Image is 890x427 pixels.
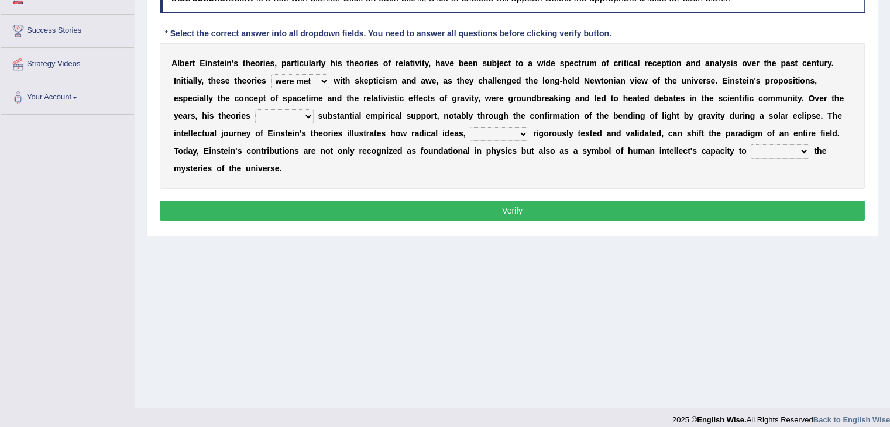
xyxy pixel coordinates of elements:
[208,94,213,103] b: y
[473,58,478,68] b: n
[798,76,800,85] b: i
[815,76,817,85] b: ,
[487,58,492,68] b: u
[249,94,253,103] b: c
[281,58,287,68] b: p
[545,58,551,68] b: d
[497,76,501,85] b: e
[242,76,246,85] b: e
[652,76,658,85] b: o
[731,58,733,68] b: i
[543,58,545,68] b: i
[537,58,544,68] b: w
[765,76,770,85] b: p
[287,94,293,103] b: p
[488,76,493,85] b: a
[390,76,397,85] b: m
[260,58,263,68] b: r
[160,201,865,221] button: Verify
[516,58,518,68] b: t
[735,76,740,85] b: s
[398,58,403,68] b: e
[589,58,596,68] b: m
[764,58,767,68] b: t
[367,58,369,68] b: i
[445,58,449,68] b: v
[810,76,815,85] b: s
[569,58,574,68] b: e
[189,58,192,68] b: r
[590,76,595,85] b: e
[516,76,521,85] b: d
[742,76,747,85] b: e
[225,76,230,85] b: e
[406,76,411,85] b: n
[795,76,798,85] b: t
[816,58,819,68] b: t
[572,76,575,85] b: l
[379,76,383,85] b: c
[304,58,309,68] b: u
[492,58,497,68] b: b
[465,76,469,85] b: e
[208,76,211,85] b: t
[422,58,425,68] b: t
[197,76,201,85] b: y
[770,76,773,85] b: r
[193,58,195,68] b: t
[200,94,204,103] b: a
[318,94,323,103] b: e
[255,58,260,68] b: o
[237,76,242,85] b: h
[747,58,752,68] b: v
[730,76,735,85] b: n
[233,58,238,68] b: s
[506,76,511,85] b: g
[376,76,379,85] b: i
[805,76,810,85] b: n
[533,76,538,85] b: e
[200,58,205,68] b: E
[197,94,200,103] b: i
[478,76,483,85] b: c
[813,415,890,424] a: Back to English Wise
[319,58,321,68] b: l
[160,27,616,40] div: * Select the correct answer into all dropdown fields. You need to answer all questions before cli...
[411,76,417,85] b: d
[246,76,252,85] b: o
[211,76,216,85] b: h
[383,58,389,68] b: o
[301,94,306,103] b: e
[311,94,318,103] b: m
[564,58,569,68] b: p
[401,76,406,85] b: a
[542,76,545,85] b: l
[525,76,528,85] b: t
[638,58,640,68] b: l
[791,58,795,68] b: s
[355,76,359,85] b: s
[440,58,445,68] b: a
[274,58,277,68] b: ,
[270,58,274,68] b: s
[250,58,255,68] b: e
[574,58,579,68] b: c
[508,58,511,68] b: t
[595,76,601,85] b: w
[706,76,711,85] b: s
[205,58,208,68] b: i
[827,58,831,68] b: y
[733,58,737,68] b: s
[206,94,208,103] b: l
[311,58,316,68] b: a
[616,76,620,85] b: a
[585,58,590,68] b: u
[574,76,579,85] b: d
[186,76,188,85] b: i
[648,58,652,68] b: e
[621,58,624,68] b: i
[428,58,431,68] b: ,
[601,76,604,85] b: t
[618,58,621,68] b: r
